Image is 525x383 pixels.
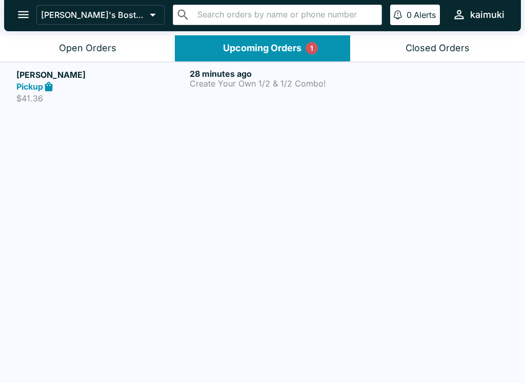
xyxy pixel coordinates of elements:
[16,69,186,81] h5: [PERSON_NAME]
[16,93,186,103] p: $41.36
[223,42,301,54] div: Upcoming Orders
[10,2,36,28] button: open drawer
[406,42,470,54] div: Closed Orders
[59,42,116,54] div: Open Orders
[407,10,412,20] p: 0
[190,79,359,88] p: Create Your Own 1/2 & 1/2 Combo!
[36,5,165,25] button: [PERSON_NAME]'s Boston Pizza
[470,9,504,21] div: kaimuki
[190,69,359,79] h6: 28 minutes ago
[194,8,377,22] input: Search orders by name or phone number
[310,43,313,53] p: 1
[16,81,43,92] strong: Pickup
[41,10,146,20] p: [PERSON_NAME]'s Boston Pizza
[414,10,436,20] p: Alerts
[448,4,509,26] button: kaimuki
